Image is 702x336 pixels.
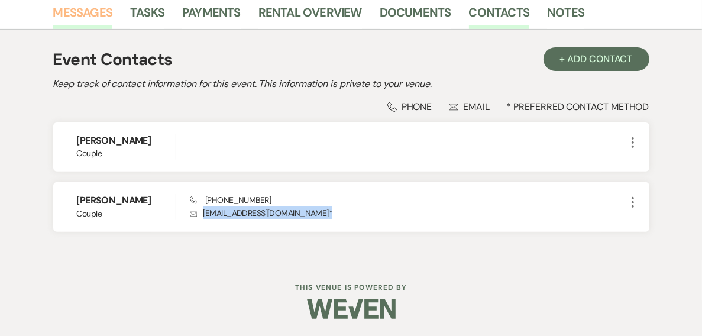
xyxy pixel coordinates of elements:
[182,3,241,29] a: Payments
[53,3,113,29] a: Messages
[53,77,649,91] h2: Keep track of contact information for this event. This information is private to your venue.
[307,288,396,329] img: Weven Logo
[77,134,176,147] h6: [PERSON_NAME]
[190,195,271,205] span: [PHONE_NUMBER]
[53,47,173,72] h1: Event Contacts
[469,3,530,29] a: Contacts
[77,208,176,220] span: Couple
[130,3,164,29] a: Tasks
[380,3,451,29] a: Documents
[77,147,176,160] span: Couple
[77,194,176,207] h6: [PERSON_NAME]
[258,3,362,29] a: Rental Overview
[53,101,649,113] div: * Preferred Contact Method
[190,206,626,219] p: [EMAIL_ADDRESS][DOMAIN_NAME] *
[544,47,649,71] button: + Add Contact
[547,3,584,29] a: Notes
[449,101,490,113] div: Email
[387,101,432,113] div: Phone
